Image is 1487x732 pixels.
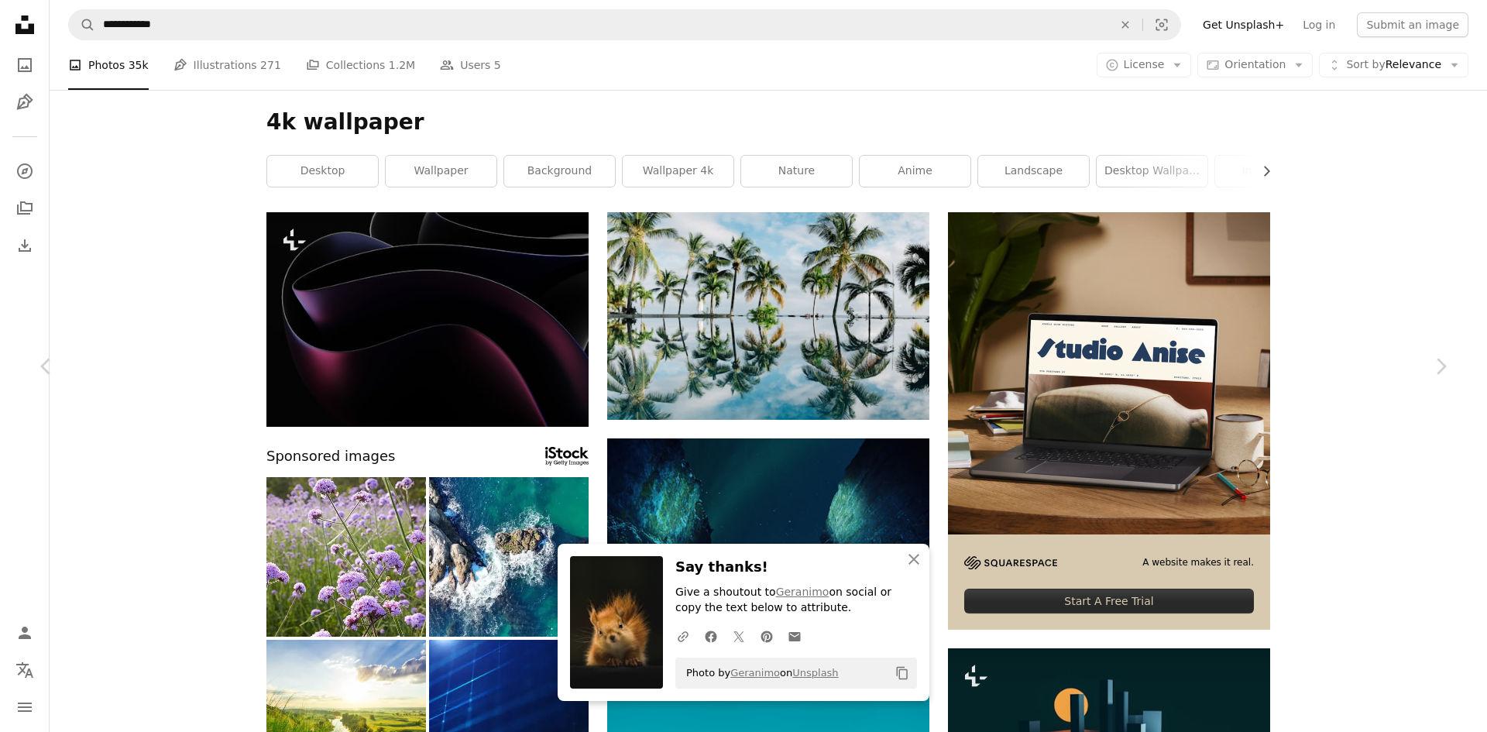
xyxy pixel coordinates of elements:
span: 5 [494,57,501,74]
button: scroll list to the right [1252,156,1270,187]
a: desktop wallpaper [1097,156,1207,187]
img: a black and purple abstract background with curves [266,212,589,427]
span: 1.2M [389,57,415,74]
img: Where Sea Meets Stone: Aerial Shots of Waves Crashing with Power and Grace [429,477,589,637]
a: water reflection of coconut palm trees [607,308,929,322]
form: Find visuals sitewide [68,9,1181,40]
button: Sort byRelevance [1319,53,1468,77]
a: Next [1394,292,1487,441]
button: Language [9,655,40,686]
span: License [1124,58,1165,70]
h3: Say thanks! [675,556,917,579]
div: Start A Free Trial [964,589,1254,613]
a: Explore [9,156,40,187]
a: Collections 1.2M [306,40,415,90]
a: Illustrations 271 [173,40,281,90]
button: Search Unsplash [69,10,95,40]
a: Share on Twitter [725,620,753,651]
span: A website makes it real. [1142,556,1254,569]
button: License [1097,53,1192,77]
img: water reflection of coconut palm trees [607,212,929,420]
a: desktop [267,156,378,187]
a: Users 5 [440,40,501,90]
a: background [504,156,615,187]
a: Download History [9,230,40,261]
span: Orientation [1224,58,1286,70]
button: Orientation [1197,53,1313,77]
img: file-1705255347840-230a6ab5bca9image [964,556,1057,569]
a: Log in [1293,12,1344,37]
span: 271 [260,57,281,74]
a: Unsplash [792,667,838,679]
a: Share over email [781,620,809,651]
a: northern lights [607,538,929,552]
img: northern lights [607,438,929,654]
span: Sponsored images [266,445,395,468]
a: Get Unsplash+ [1193,12,1293,37]
a: Share on Pinterest [753,620,781,651]
a: A website makes it real.Start A Free Trial [948,212,1270,630]
button: Visual search [1143,10,1180,40]
a: Share on Facebook [697,620,725,651]
a: inspiration [1215,156,1326,187]
a: wallpaper [386,156,496,187]
a: Log in / Sign up [9,617,40,648]
a: nature [741,156,852,187]
span: Relevance [1346,57,1441,73]
a: a black and purple abstract background with curves [266,312,589,326]
span: Photo by on [678,661,839,686]
a: wallpaper 4k [623,156,733,187]
p: Give a shoutout to on social or copy the text below to attribute. [675,585,917,616]
a: Geranimo [776,586,829,598]
img: file-1705123271268-c3eaf6a79b21image [948,212,1270,534]
h1: 4k wallpaper [266,108,1270,136]
a: Geranimo [730,667,780,679]
img: Purple verbena in the garden [266,477,426,637]
button: Copy to clipboard [889,660,915,686]
button: Submit an image [1357,12,1468,37]
button: Menu [9,692,40,723]
a: Illustrations [9,87,40,118]
button: Clear [1108,10,1142,40]
a: Collections [9,193,40,224]
a: landscape [978,156,1089,187]
span: Sort by [1346,58,1385,70]
a: anime [860,156,970,187]
a: Photos [9,50,40,81]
